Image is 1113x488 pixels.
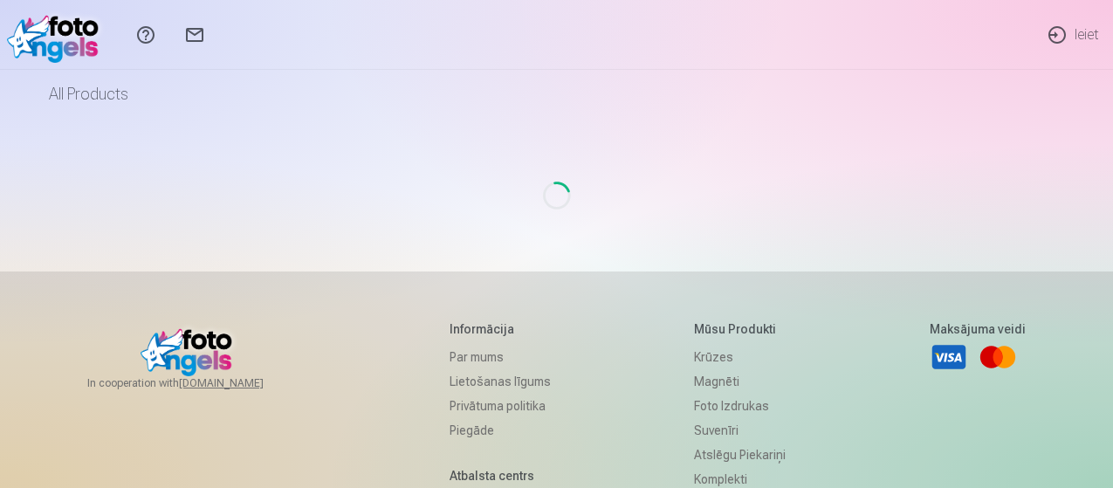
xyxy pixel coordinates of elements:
a: Suvenīri [694,418,786,443]
a: Par mums [450,345,551,369]
a: Privātuma politika [450,394,551,418]
a: Lietošanas līgums [450,369,551,394]
h5: Informācija [450,320,551,338]
img: /v1 [7,7,107,63]
a: Visa [930,338,968,376]
a: Foto izdrukas [694,394,786,418]
span: In cooperation with [87,376,306,390]
a: Mastercard [979,338,1017,376]
h5: Mūsu produkti [694,320,786,338]
a: Krūzes [694,345,786,369]
a: [DOMAIN_NAME] [179,376,306,390]
h5: Maksājuma veidi [930,320,1026,338]
a: Piegāde [450,418,551,443]
a: Atslēgu piekariņi [694,443,786,467]
a: Magnēti [694,369,786,394]
h5: Atbalsta centrs [450,467,551,485]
